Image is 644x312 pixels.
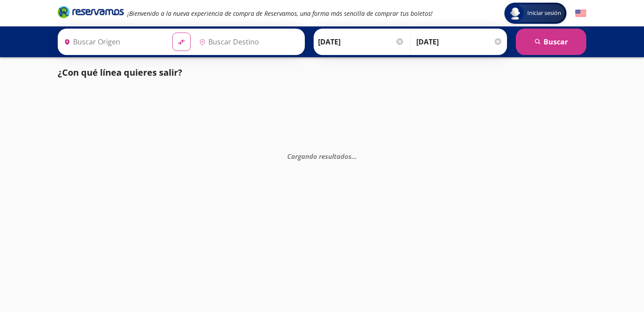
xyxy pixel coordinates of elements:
i: Brand Logo [58,5,124,18]
input: Buscar Origen [60,31,165,53]
a: Brand Logo [58,5,124,21]
input: Buscar Destino [196,31,300,53]
button: Buscar [516,29,586,55]
em: Cargando resultados [287,151,357,160]
span: . [353,151,355,160]
button: English [575,8,586,19]
span: Iniciar sesión [524,9,565,18]
input: Opcional [416,31,503,53]
input: Elegir Fecha [318,31,404,53]
p: ¿Con qué línea quieres salir? [58,66,182,79]
em: ¡Bienvenido a la nueva experiencia de compra de Reservamos, una forma más sencilla de comprar tus... [127,9,433,18]
span: . [355,151,357,160]
span: . [352,151,353,160]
